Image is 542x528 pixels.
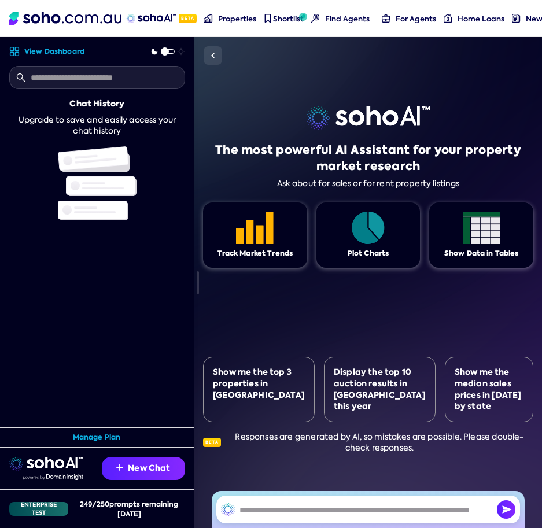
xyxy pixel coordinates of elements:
[9,12,121,25] img: Soho Logo
[126,14,175,23] img: sohoAI logo
[236,212,274,244] img: Feature 1 icon
[179,14,197,23] span: Beta
[116,464,123,471] img: Recommendation icon
[73,499,185,519] div: 249 / 250 prompts remaining [DATE]
[512,14,521,23] img: news-nav icon
[348,249,389,259] div: Plot Charts
[218,14,256,24] span: Properties
[396,14,436,24] span: For Agents
[497,500,515,519] img: Send icon
[444,249,519,259] div: Show Data in Tables
[217,249,293,259] div: Track Market Trends
[73,433,121,442] a: Manage Plan
[455,367,523,412] div: Show me the median sales prices in [DATE] by state
[277,179,460,189] div: Ask about for sales or for rent property listings
[203,431,533,454] div: Responses are generated by AI, so mistakes are possible. Please double-check responses.
[307,106,430,130] img: sohoai logo
[382,14,390,23] img: for-agents-nav icon
[58,146,137,220] img: Chat history illustration
[311,14,320,23] img: Find agents icon
[334,367,426,412] div: Display the top 10 auction results in [GEOGRAPHIC_DATA] this year
[463,212,500,244] img: Feature 1 icon
[203,142,533,174] h1: The most powerful AI Assistant for your property market research
[206,49,220,62] img: Sidebar toggle icon
[349,212,387,244] img: Feature 1 icon
[9,457,83,471] img: sohoai logo
[497,500,515,519] button: Send
[9,46,84,57] a: View Dashboard
[325,14,370,24] span: Find Agents
[69,98,124,110] div: Chat History
[203,438,221,447] span: Beta
[9,115,185,137] div: Upgrade to save and easily access your chat history
[204,14,212,23] img: properties-nav icon
[273,14,304,24] span: Shortlist
[9,502,68,516] div: Enterprise Test
[263,14,272,23] img: shortlist-nav icon
[102,457,185,480] button: New Chat
[213,367,305,401] div: Show me the top 3 properties in [GEOGRAPHIC_DATA]
[458,14,504,24] span: Home Loans
[444,14,452,23] img: for-agents-nav icon
[23,474,83,480] img: Data provided by Domain Insight
[221,503,235,516] img: SohoAI logo black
